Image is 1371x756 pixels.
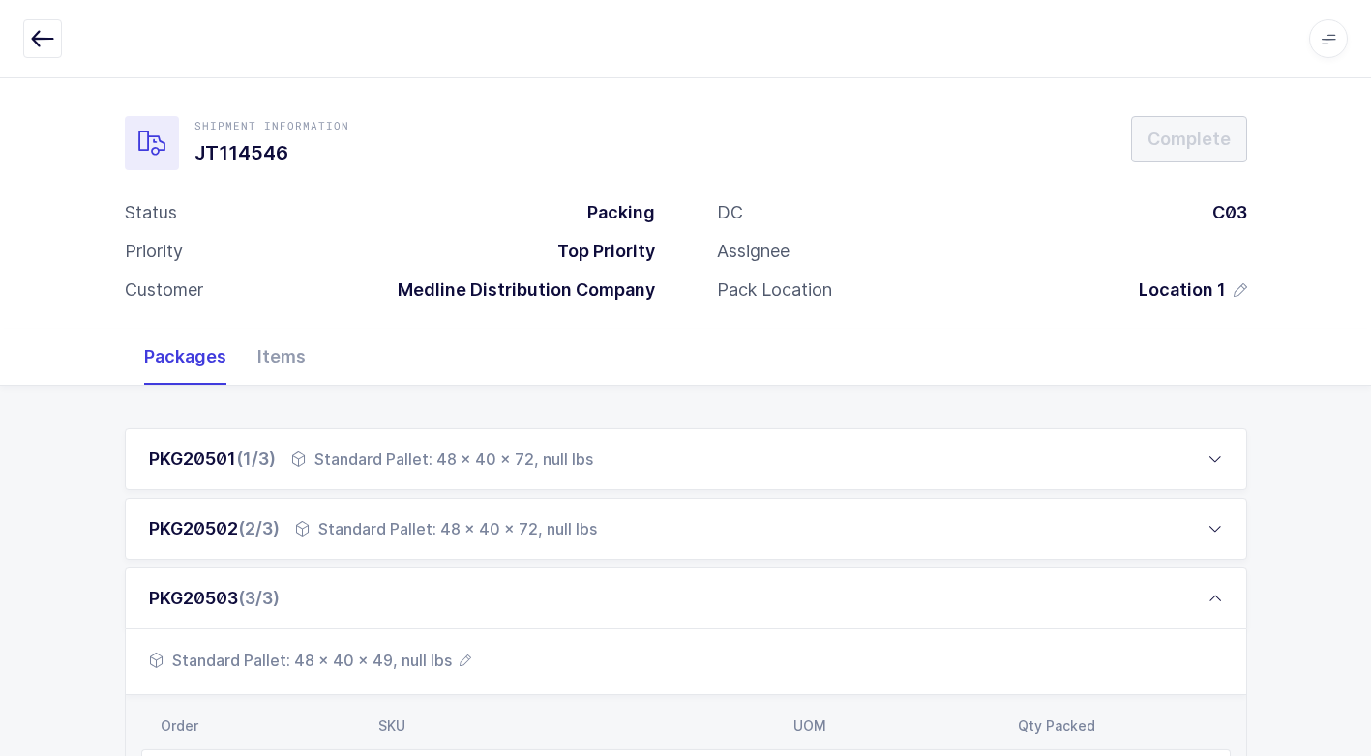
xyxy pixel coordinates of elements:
[161,718,355,734] div: Order
[382,278,655,302] div: Medline Distribution Company
[125,428,1247,490] div: PKG20501(1/3) Standard Pallet: 48 x 40 x 72, null lbs
[125,278,203,302] div: Customer
[149,448,276,471] div: PKG20501
[125,567,1247,629] div: PKG20503(3/3)
[149,649,471,672] button: Standard Pallet: 48 x 40 x 49, null lbs
[236,449,276,469] span: (1/3)
[1139,278,1226,302] span: Location 1
[125,201,177,224] div: Status
[793,718,995,734] div: UOM
[291,448,593,471] div: Standard Pallet: 48 x 40 x 72, null lbs
[572,201,655,224] div: Packing
[238,518,280,538] span: (2/3)
[1139,278,1247,302] button: Location 1
[125,240,183,263] div: Priority
[542,240,655,263] div: Top Priority
[717,201,743,224] div: DC
[194,137,349,168] h1: JT114546
[1131,116,1247,162] button: Complete
[1018,718,1219,734] div: Qty Packed
[149,517,280,540] div: PKG20502
[1212,202,1247,222] span: C03
[295,517,597,540] div: Standard Pallet: 48 x 40 x 72, null lbs
[378,718,770,734] div: SKU
[242,329,321,385] div: Items
[717,240,790,263] div: Assignee
[129,329,242,385] div: Packages
[717,278,832,302] div: Pack Location
[149,587,280,610] div: PKG20503
[194,118,349,133] div: Shipment Information
[125,498,1247,560] div: PKG20502(2/3) Standard Pallet: 48 x 40 x 72, null lbs
[1147,127,1231,151] span: Complete
[238,588,280,608] span: (3/3)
